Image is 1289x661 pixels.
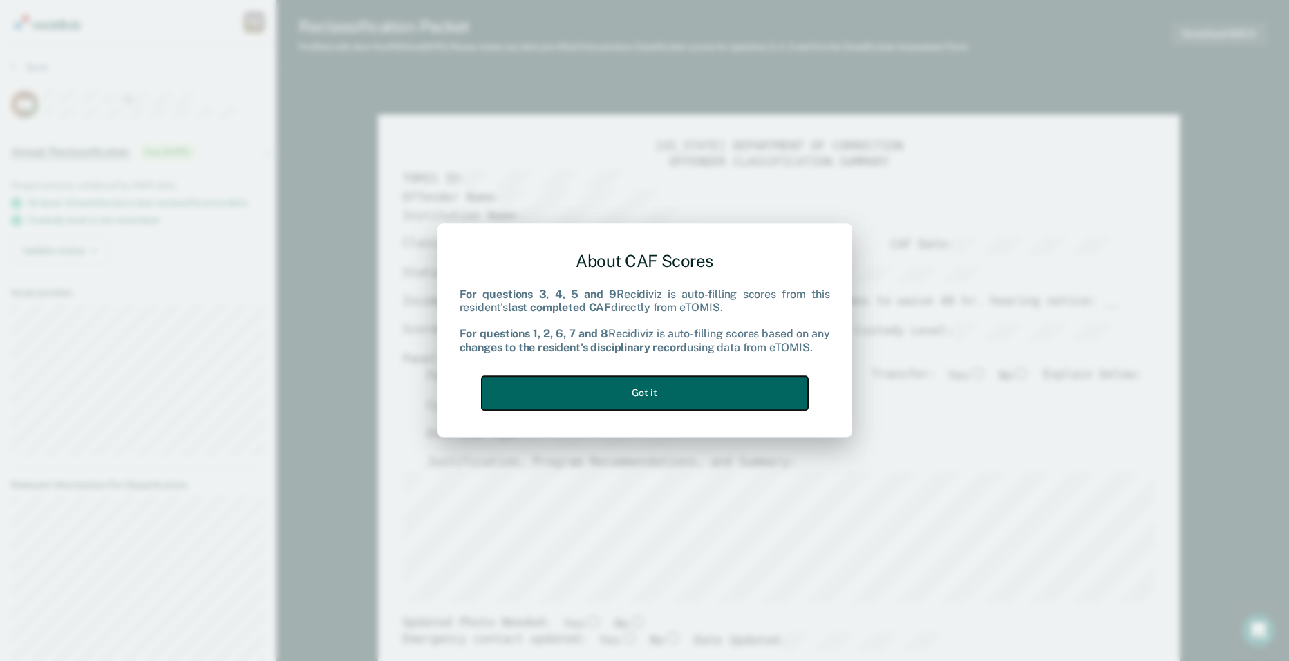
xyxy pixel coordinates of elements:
b: changes to the resident's disciplinary record [460,341,688,354]
div: About CAF Scores [460,240,830,282]
b: last completed CAF [508,301,611,314]
b: For questions 1, 2, 6, 7 and 8 [460,328,608,341]
button: Got it [482,376,808,410]
b: For questions 3, 4, 5 and 9 [460,288,617,301]
div: Recidiviz is auto-filling scores from this resident's directly from eTOMIS. Recidiviz is auto-fil... [460,288,830,354]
